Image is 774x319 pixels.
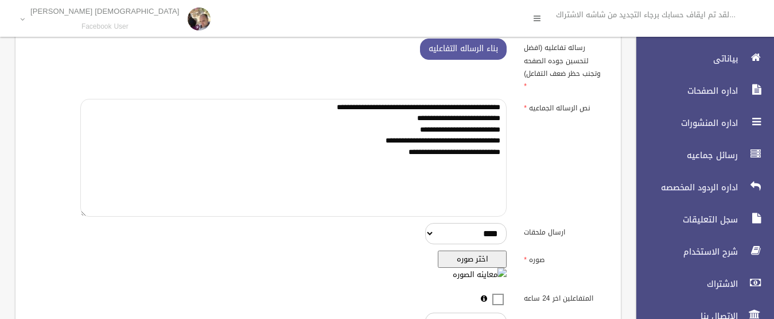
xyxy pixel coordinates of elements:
[515,99,614,115] label: نص الرساله الجماعيه
[627,149,741,161] span: رسائل جماعيه
[627,46,774,71] a: بياناتى
[627,85,741,97] span: اداره الصفحات
[627,271,774,297] a: الاشتراك
[627,117,741,129] span: اداره المنشورات
[30,22,180,31] small: Facebook User
[515,251,614,267] label: صوره
[30,7,180,16] p: [DEMOGRAPHIC_DATA] [PERSON_NAME]
[627,246,741,257] span: شرح الاستخدام
[627,239,774,264] a: شرح الاستخدام
[627,53,741,64] span: بياناتى
[627,182,741,193] span: اداره الردود المخصصه
[420,39,507,60] button: بناء الرساله التفاعليه
[627,175,774,200] a: اداره الردود المخصصه
[453,268,507,282] img: معاينه الصوره
[627,214,741,225] span: سجل التعليقات
[627,143,774,168] a: رسائل جماعيه
[627,278,741,290] span: الاشتراك
[627,207,774,232] a: سجل التعليقات
[627,110,774,136] a: اداره المنشورات
[438,251,507,268] button: اختر صوره
[515,289,614,305] label: المتفاعلين اخر 24 ساعه
[515,223,614,239] label: ارسال ملحقات
[627,78,774,103] a: اداره الصفحات
[515,39,614,93] label: رساله تفاعليه (افضل لتحسين جوده الصفحه وتجنب حظر ضعف التفاعل)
